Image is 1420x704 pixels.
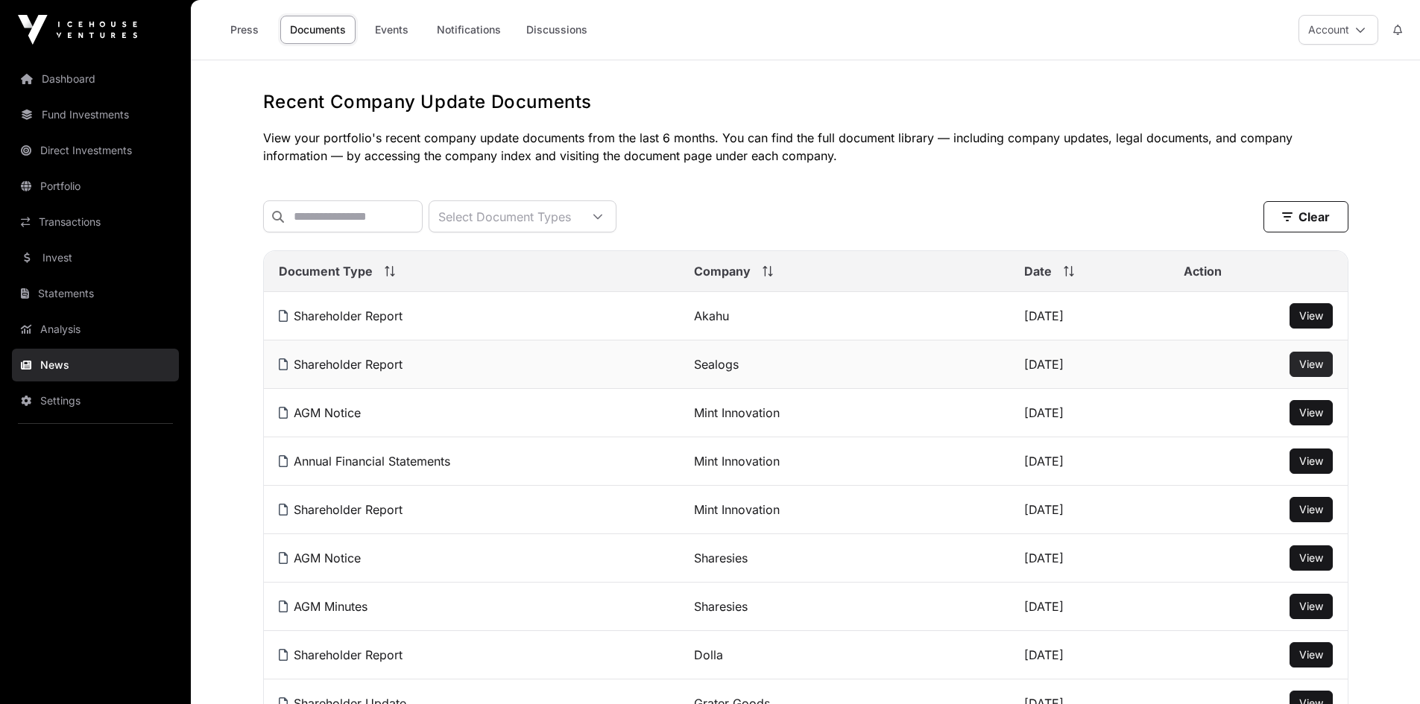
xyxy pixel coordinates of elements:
span: Date [1024,262,1052,280]
a: View [1299,405,1323,420]
td: [DATE] [1009,486,1169,534]
a: Mint Innovation [694,405,780,420]
button: View [1290,642,1333,667]
span: Document Type [279,262,373,280]
a: Notifications [427,16,511,44]
a: View [1299,454,1323,469]
a: View [1299,308,1323,323]
a: Statements [12,277,179,310]
a: View [1299,357,1323,372]
a: AGM Notice [279,551,361,565]
span: View [1299,406,1323,419]
a: Direct Investments [12,134,179,167]
a: News [12,349,179,381]
img: Icehouse Ventures Logo [18,15,137,45]
td: [DATE] [1009,534,1169,583]
a: View [1299,502,1323,517]
a: Mint Innovation [694,454,780,469]
button: Clear [1263,201,1348,232]
a: Invest [12,241,179,274]
td: [DATE] [1009,389,1169,437]
a: Akahu [694,308,729,323]
span: View [1299,551,1323,564]
iframe: Chat Widget [1345,632,1420,704]
a: Shareholder Report [279,308,403,323]
span: View [1299,503,1323,516]
span: Action [1184,262,1222,280]
a: Sharesies [694,551,748,565]
a: Events [362,16,421,44]
a: Settings [12,384,179,417]
a: View [1299,647,1323,662]
span: View [1299,600,1323,612]
button: View [1290,545,1333,571]
h1: Recent Company Update Documents [263,90,1348,114]
span: View [1299,648,1323,661]
td: [DATE] [1009,340,1169,389]
button: View [1290,352,1333,377]
a: AGM Minutes [279,599,367,614]
span: View [1299,358,1323,370]
a: AGM Notice [279,405,361,420]
span: Company [694,262,751,280]
button: View [1290,448,1333,474]
button: View [1290,594,1333,619]
span: View [1299,454,1323,467]
td: [DATE] [1009,631,1169,679]
a: Mint Innovation [694,502,780,517]
a: Shareholder Report [279,357,403,372]
a: Dashboard [12,63,179,95]
a: Portfolio [12,170,179,203]
td: [DATE] [1009,292,1169,340]
a: Documents [280,16,356,44]
a: Shareholder Report [279,647,403,662]
a: Shareholder Report [279,502,403,517]
button: Account [1298,15,1378,45]
a: Press [215,16,274,44]
td: [DATE] [1009,583,1169,631]
button: View [1290,497,1333,522]
p: View your portfolio's recent company update documents from the last 6 months. You can find the fu... [263,129,1348,165]
td: [DATE] [1009,437,1169,486]
a: View [1299,599,1323,614]
a: Discussions [517,16,597,44]
a: Transactions [12,206,179,238]
a: Annual Financial Statements [279,454,450,469]
button: View [1290,303,1333,329]
a: View [1299,551,1323,565]
a: Analysis [12,313,179,346]
span: View [1299,309,1323,322]
a: Sealogs [694,357,739,372]
a: Dolla [694,647,723,662]
a: Sharesies [694,599,748,614]
button: View [1290,400,1333,425]
div: Select Document Types [429,201,580,232]
a: Fund Investments [12,98,179,131]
